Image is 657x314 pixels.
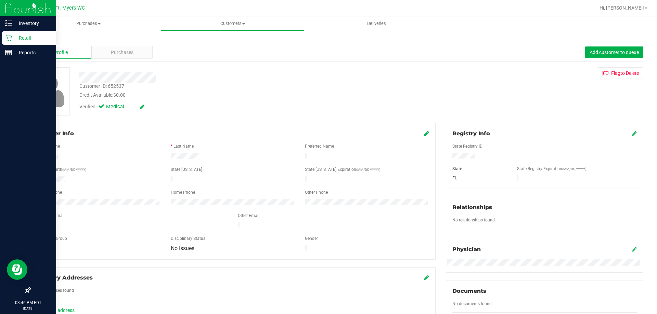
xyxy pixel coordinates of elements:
span: (MM/DD/YYYY) [562,167,586,171]
span: Purchases [111,49,133,56]
a: Purchases [16,16,160,31]
span: No Issues [171,245,194,251]
button: Flagto Delete [598,67,643,79]
div: State [447,166,512,172]
button: Add customer to queue [585,46,643,58]
a: Deliveries [305,16,449,31]
span: Registry Info [452,130,490,137]
label: Preferred Name [305,143,334,149]
p: Inventory [12,19,53,27]
label: State [US_STATE] Expiration [305,166,380,173]
label: Gender [305,235,318,242]
span: Hi, [PERSON_NAME]! [600,5,644,11]
div: FL [447,175,512,181]
span: Documents [452,288,486,294]
label: Other Phone [305,189,328,195]
span: Add customer to queue [590,50,639,55]
p: Reports [12,49,53,57]
p: [DATE] [3,306,53,311]
span: (MM/DD/YYYY) [62,168,86,172]
span: Relationships [452,204,492,210]
label: Date of Birth [39,166,86,173]
inline-svg: Retail [5,35,12,41]
span: Purchases [16,21,160,27]
span: Customers [161,21,304,27]
label: State Registry ID [452,143,482,149]
iframe: Resource center [7,259,27,280]
label: State [US_STATE] [171,166,202,173]
span: $0.00 [113,92,126,98]
label: Other Email [238,213,259,219]
p: Retail [12,34,53,42]
label: Last Name [173,143,194,149]
label: No relationships found. [452,217,496,223]
p: 03:46 PM EDT [3,300,53,306]
span: Delivery Addresses [37,274,93,281]
label: Disciplinary Status [171,235,205,242]
div: Credit Available: [79,92,381,99]
span: Physician [452,246,481,252]
a: Customers [160,16,305,31]
inline-svg: Reports [5,49,12,56]
span: No documents found. [452,301,493,306]
div: Customer ID: 652537 [79,83,124,90]
span: (MM/DD/YYYY) [356,168,380,172]
span: Profile [54,49,68,56]
span: Deliveries [358,21,395,27]
label: Home Phone [171,189,195,195]
span: Ft. Myers WC [55,5,85,11]
span: Medical [106,103,133,111]
div: Verified: [79,103,144,111]
inline-svg: Inventory [5,20,12,27]
label: State Registry Expiration [517,166,586,172]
